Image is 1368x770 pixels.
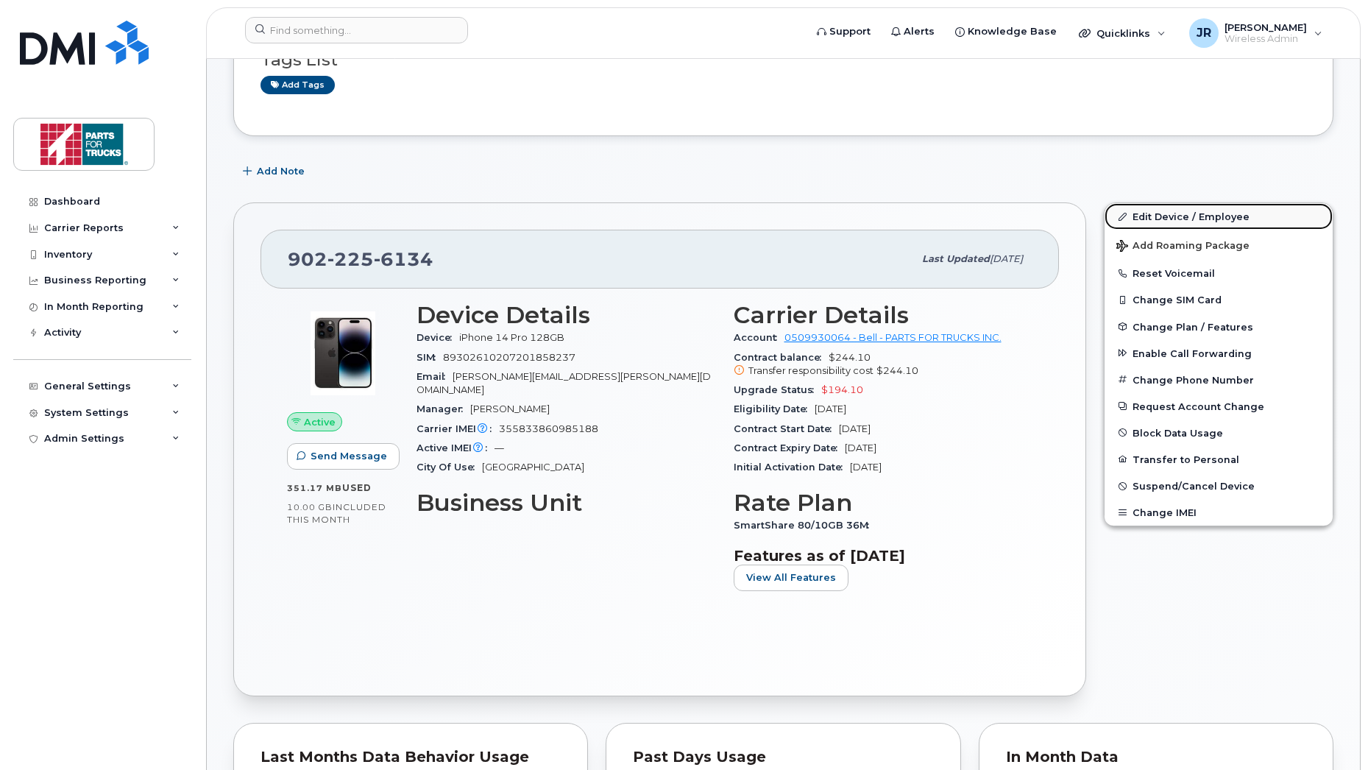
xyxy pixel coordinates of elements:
span: used [342,482,372,493]
div: Past Days Usage [633,750,933,765]
a: Edit Device / Employee [1105,203,1333,230]
span: 351.17 MB [287,483,342,493]
h3: Carrier Details [734,302,1033,328]
a: Support [807,17,881,46]
span: Contract Expiry Date [734,442,845,453]
span: [DATE] [850,462,882,473]
button: Change Plan / Features [1105,314,1333,340]
span: Quicklinks [1096,27,1150,39]
span: JR [1197,24,1211,42]
span: City Of Use [417,462,482,473]
span: 10.00 GB [287,502,333,512]
span: Email [417,371,453,382]
span: Transfer responsibility cost [748,365,873,376]
a: Alerts [881,17,945,46]
span: Upgrade Status [734,384,821,395]
span: 89302610207201858237 [443,352,575,363]
h3: Features as of [DATE] [734,547,1033,565]
span: Send Message [311,449,387,463]
div: Jamie Reid [1179,18,1333,48]
span: Support [829,24,871,39]
button: Send Message [287,443,400,470]
button: Reset Voicemail [1105,260,1333,286]
button: Request Account Change [1105,393,1333,420]
span: — [495,442,504,453]
span: 355833860985188 [499,423,598,434]
button: Add Roaming Package [1105,230,1333,260]
span: Add Note [257,164,305,178]
button: Enable Call Forwarding [1105,340,1333,367]
span: $194.10 [821,384,863,395]
button: Block Data Usage [1105,420,1333,446]
div: Quicklinks [1068,18,1176,48]
span: Initial Activation Date [734,462,850,473]
div: In Month Data [1006,750,1306,765]
span: 225 [327,248,374,270]
span: SmartShare 80/10GB 36M [734,520,876,531]
span: Enable Call Forwarding [1133,347,1252,358]
button: Suspend/Cancel Device [1105,473,1333,499]
button: View All Features [734,565,848,591]
a: Knowledge Base [945,17,1067,46]
span: 6134 [374,248,433,270]
span: Suspend/Cancel Device [1133,481,1255,492]
h3: Device Details [417,302,716,328]
span: Carrier IMEI [417,423,499,434]
span: Change Plan / Features [1133,321,1253,332]
span: Contract Start Date [734,423,839,434]
span: Eligibility Date [734,403,815,414]
span: iPhone 14 Pro 128GB [459,332,564,343]
span: [PERSON_NAME] [1225,21,1307,33]
button: Change Phone Number [1105,367,1333,393]
span: [PERSON_NAME] [470,403,550,414]
span: [GEOGRAPHIC_DATA] [482,462,584,473]
h3: Rate Plan [734,490,1033,516]
h3: Tags List [261,51,1306,69]
span: $244.10 [734,352,1033,378]
span: SIM [417,352,443,363]
span: Contract balance [734,352,829,363]
a: 0509930064 - Bell - PARTS FOR TRUCKS INC. [784,332,1002,343]
button: Transfer to Personal [1105,446,1333,473]
span: Account [734,332,784,343]
span: Alerts [904,24,935,39]
h3: Business Unit [417,490,716,516]
span: Active IMEI [417,442,495,453]
span: 902 [288,248,433,270]
span: Add Roaming Package [1116,240,1250,254]
span: Manager [417,403,470,414]
span: [DATE] [839,423,871,434]
span: [DATE] [845,442,876,453]
button: Change IMEI [1105,499,1333,526]
span: $244.10 [876,365,918,376]
span: Last updated [922,253,990,264]
span: Knowledge Base [968,24,1057,39]
button: Add Note [233,158,317,185]
span: View All Features [746,571,836,584]
span: [DATE] [990,253,1023,264]
input: Find something... [245,17,468,43]
span: included this month [287,501,386,526]
img: image20231002-3703462-11aim6e.jpeg [299,309,387,398]
button: Change SIM Card [1105,286,1333,313]
span: Device [417,332,459,343]
span: Active [304,415,336,429]
div: Last Months Data Behavior Usage [261,750,561,765]
span: [PERSON_NAME][EMAIL_ADDRESS][PERSON_NAME][DOMAIN_NAME] [417,371,711,395]
span: Wireless Admin [1225,33,1307,45]
span: [DATE] [815,403,846,414]
a: Add tags [261,76,335,94]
